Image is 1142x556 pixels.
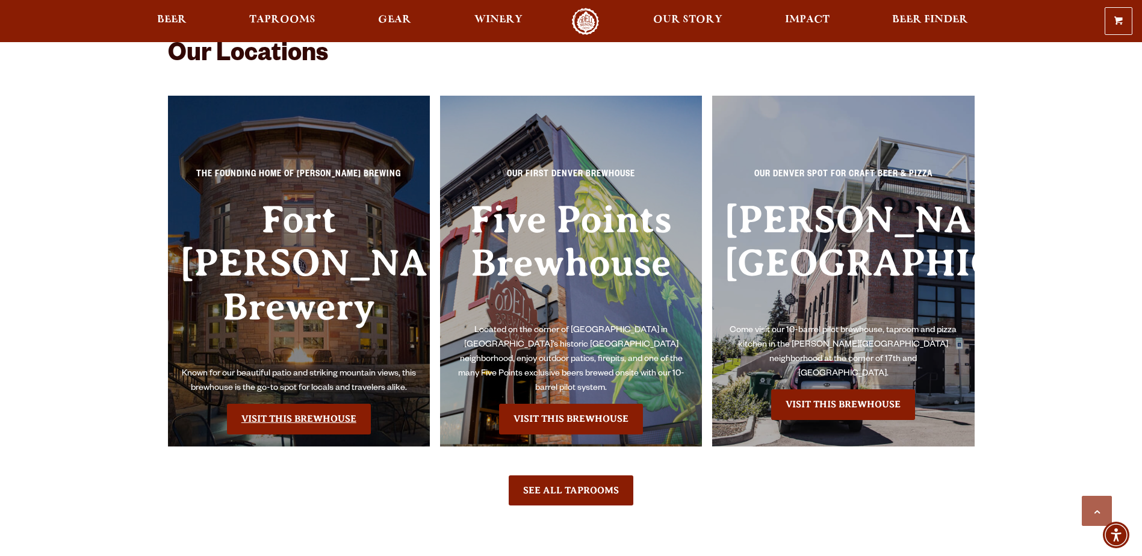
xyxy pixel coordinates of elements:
p: Our First Denver Brewhouse [452,168,690,190]
a: Gear [370,8,419,35]
span: Beer [157,15,187,25]
span: Winery [474,15,523,25]
h3: Fort [PERSON_NAME] Brewery [180,198,418,367]
span: Gear [378,15,411,25]
a: Odell Home [563,8,608,35]
p: The Founding Home of [PERSON_NAME] Brewing [180,168,418,190]
a: See All Taprooms [509,475,633,505]
p: Our Denver spot for craft beer & pizza [724,168,963,190]
p: Located on the corner of [GEOGRAPHIC_DATA] in [GEOGRAPHIC_DATA]’s historic [GEOGRAPHIC_DATA] neig... [452,324,690,396]
a: Visit the Fort Collin's Brewery & Taproom [227,404,371,434]
a: Visit the Sloan’s Lake Brewhouse [771,389,915,419]
a: Visit the Five Points Brewhouse [499,404,643,434]
a: Winery [467,8,530,35]
a: Beer Finder [884,8,976,35]
p: Come visit our 10-barrel pilot brewhouse, taproom and pizza kitchen in the [PERSON_NAME][GEOGRAPH... [724,324,963,381]
a: Impact [777,8,837,35]
a: Beer [149,8,194,35]
div: Accessibility Menu [1103,522,1129,548]
p: Known for our beautiful patio and striking mountain views, this brewhouse is the go-to spot for l... [180,367,418,396]
h3: [PERSON_NAME][GEOGRAPHIC_DATA] [724,198,963,324]
a: Scroll to top [1082,496,1112,526]
h3: Five Points Brewhouse [452,198,690,324]
h2: Our Locations [168,42,975,70]
a: Taprooms [241,8,323,35]
span: Beer Finder [892,15,968,25]
span: Taprooms [249,15,315,25]
a: Our Story [645,8,730,35]
span: Our Story [653,15,722,25]
span: Impact [785,15,830,25]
